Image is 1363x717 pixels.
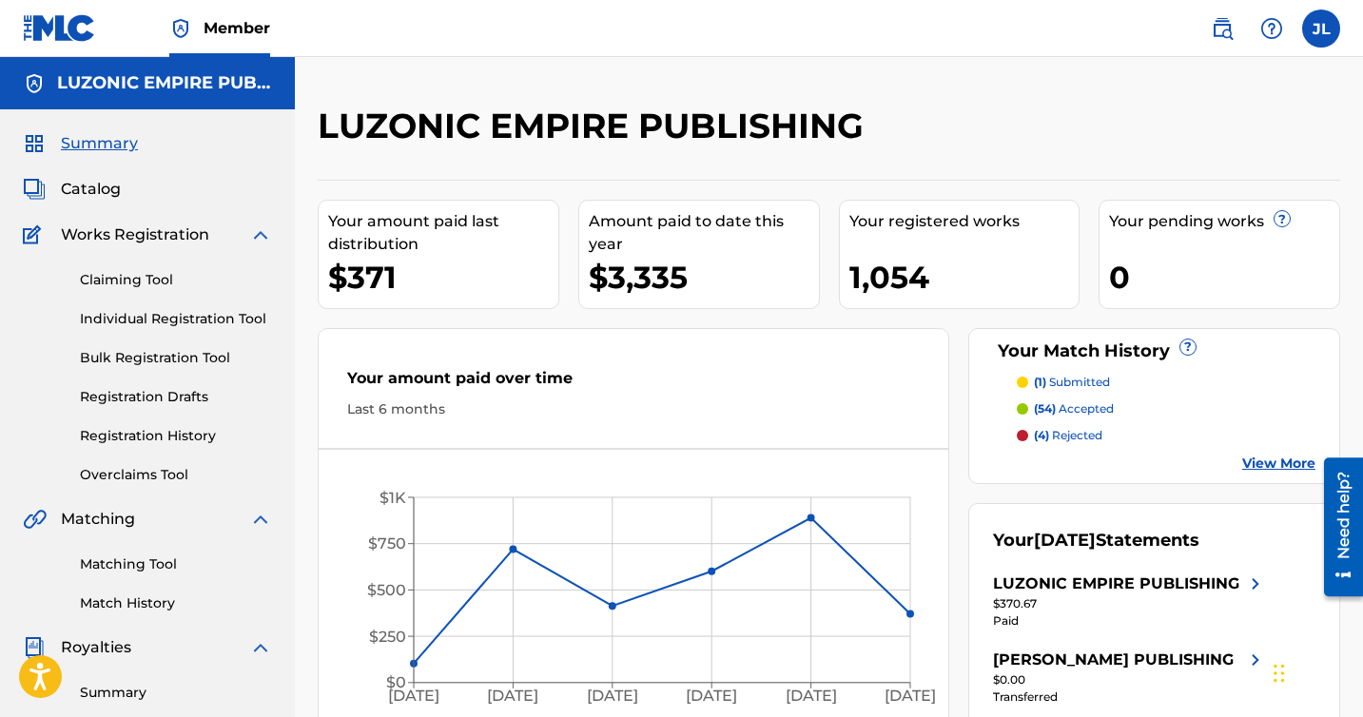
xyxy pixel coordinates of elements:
[1274,645,1285,702] div: Drag
[23,178,46,201] img: Catalog
[204,17,270,39] span: Member
[1203,10,1241,48] a: Public Search
[61,223,209,246] span: Works Registration
[80,554,272,574] a: Matching Tool
[328,210,558,256] div: Your amount paid last distribution
[993,671,1267,688] div: $0.00
[1109,256,1339,299] div: 0
[249,636,272,659] img: expand
[80,270,272,290] a: Claiming Tool
[61,132,138,155] span: Summary
[1017,427,1315,444] a: (4) rejected
[1034,428,1049,442] span: (4)
[1034,374,1110,391] p: submitted
[993,572,1239,595] div: LUZONIC EMPIRE PUBLISHING
[1302,10,1340,48] div: User Menu
[1211,17,1234,40] img: search
[368,534,406,552] tspan: $750
[993,649,1267,706] a: [PERSON_NAME] PUBLISHINGright chevron icon$0.00Transferred
[589,210,819,256] div: Amount paid to date this year
[80,387,272,407] a: Registration Drafts
[61,178,121,201] span: Catalog
[1017,374,1315,391] a: (1) submitted
[57,72,272,94] h5: LUZONIC EMPIRE PUBLISHING
[993,688,1267,706] div: Transferred
[993,612,1267,630] div: Paid
[1310,451,1363,604] iframe: Resource Center
[23,178,121,201] a: CatalogCatalog
[686,687,737,705] tspan: [DATE]
[23,72,46,95] img: Accounts
[1242,454,1315,474] a: View More
[386,673,406,691] tspan: $0
[1268,626,1363,717] iframe: Chat Widget
[388,687,439,705] tspan: [DATE]
[23,132,138,155] a: SummarySummary
[380,489,406,507] tspan: $1K
[993,528,1199,553] div: Your Statements
[589,256,819,299] div: $3,335
[849,256,1080,299] div: 1,054
[249,508,272,531] img: expand
[23,508,47,531] img: Matching
[1034,427,1102,444] p: rejected
[80,593,272,613] a: Match History
[1244,649,1267,671] img: right chevron icon
[61,636,131,659] span: Royalties
[993,649,1234,671] div: [PERSON_NAME] PUBLISHING
[347,367,920,399] div: Your amount paid over time
[1180,339,1196,355] span: ?
[786,687,837,705] tspan: [DATE]
[23,636,46,659] img: Royalties
[885,687,936,705] tspan: [DATE]
[80,348,272,368] a: Bulk Registration Tool
[1034,375,1046,389] span: (1)
[993,595,1267,612] div: $370.67
[587,687,638,705] tspan: [DATE]
[328,256,558,299] div: $371
[318,105,873,147] h2: LUZONIC EMPIRE PUBLISHING
[369,628,406,646] tspan: $250
[1034,401,1056,416] span: (54)
[993,339,1315,364] div: Your Match History
[1017,400,1315,417] a: (54) accepted
[169,17,192,40] img: Top Rightsholder
[347,399,920,419] div: Last 6 months
[1034,530,1096,551] span: [DATE]
[1244,572,1267,595] img: right chevron icon
[1109,210,1339,233] div: Your pending works
[367,581,406,599] tspan: $500
[80,465,272,485] a: Overclaims Tool
[61,508,135,531] span: Matching
[80,309,272,329] a: Individual Registration Tool
[23,223,48,246] img: Works Registration
[80,426,272,446] a: Registration History
[849,210,1080,233] div: Your registered works
[1275,211,1290,226] span: ?
[80,683,272,703] a: Summary
[1034,400,1114,417] p: accepted
[487,687,538,705] tspan: [DATE]
[23,132,46,155] img: Summary
[249,223,272,246] img: expand
[23,14,96,42] img: MLC Logo
[1253,10,1291,48] div: Help
[1260,17,1283,40] img: help
[993,572,1267,630] a: LUZONIC EMPIRE PUBLISHINGright chevron icon$370.67Paid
